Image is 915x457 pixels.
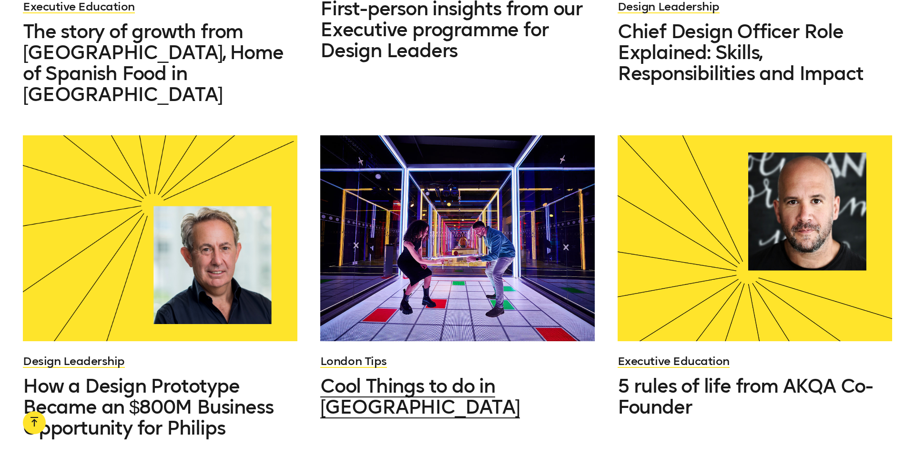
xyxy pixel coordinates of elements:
a: Design Leadership [23,354,125,368]
a: 5 rules of life from AKQA Co-Founder [618,376,892,417]
a: Executive Education [618,354,730,368]
a: The story of growth from [GEOGRAPHIC_DATA], Home of Spanish Food in [GEOGRAPHIC_DATA] [23,21,297,105]
a: How a Design Prototype Became an $800M Business Opportunity for Philips [23,376,297,438]
a: Cool Things to do in [GEOGRAPHIC_DATA] [320,376,595,417]
a: Chief Design Officer Role Explained: Skills, Responsibilities and Impact [618,21,892,84]
a: London Tips [320,354,387,368]
span: 5 rules of life from AKQA Co-Founder [618,375,873,418]
span: The story of growth from [GEOGRAPHIC_DATA], Home of Spanish Food in [GEOGRAPHIC_DATA] [23,20,284,106]
span: Cool Things to do in [GEOGRAPHIC_DATA] [320,375,520,418]
span: Chief Design Officer Role Explained: Skills, Responsibilities and Impact [618,20,864,85]
span: How a Design Prototype Became an $800M Business Opportunity for Philips [23,375,273,439]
